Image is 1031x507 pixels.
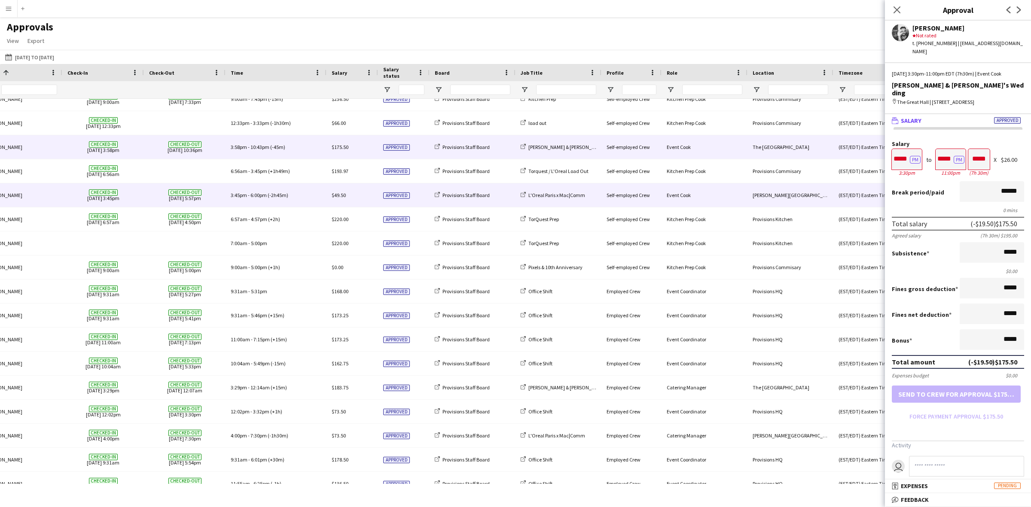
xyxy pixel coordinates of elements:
span: $175.50 [332,144,348,150]
span: Checked-in [89,310,118,316]
span: [DATE] 9:00am [67,255,139,279]
a: View [3,35,22,46]
span: (-2h45m) [268,192,288,198]
div: 7h 30m [968,170,990,176]
span: Checked-out [168,189,201,196]
a: Office Shift [521,408,552,415]
div: (EST/EDT) Eastern Time ([GEOGRAPHIC_DATA] & [GEOGRAPHIC_DATA]) [833,424,932,447]
a: load out [521,120,546,126]
div: (EST/EDT) Eastern Time ([GEOGRAPHIC_DATA] & [GEOGRAPHIC_DATA]) [833,231,932,255]
span: Break period [892,188,929,196]
div: 11:00pm [936,170,966,176]
span: - [248,288,250,294]
span: Expenses [901,482,928,490]
span: Salary status [383,66,414,79]
span: Provisions Staff Board [442,408,490,415]
span: [DATE] 6:56am [67,159,139,183]
span: - [248,264,250,270]
span: Provisions Staff Board [442,264,490,270]
span: 6:00pm [250,192,267,198]
div: Provisions Kitchen [747,207,833,231]
span: 12:33pm [231,120,250,126]
span: Board [435,70,450,76]
span: - [248,240,250,246]
span: L'Oreal Paris x Mac|Comm [528,192,585,198]
span: Feedback [901,496,929,504]
span: 9:31am [231,312,247,319]
div: Provisions Kitchen [747,231,833,255]
div: (7h 30m) $195.00 [980,232,1024,239]
span: [PERSON_NAME] & [PERSON_NAME]'s Wedding [528,144,630,150]
span: Provisions Staff Board [442,384,490,391]
div: (EST/EDT) Eastern Time ([GEOGRAPHIC_DATA] & [GEOGRAPHIC_DATA]) [833,400,932,423]
span: Office Shift [528,360,552,367]
span: Employed Crew [607,288,641,294]
span: (-45m) [270,144,285,150]
div: $26.00 [1001,157,1024,163]
span: - [248,312,250,319]
div: (EST/EDT) Eastern Time ([GEOGRAPHIC_DATA] & [GEOGRAPHIC_DATA]) [833,376,932,399]
span: - [250,120,252,126]
span: [DATE] 10:36pm [149,135,220,159]
span: [DATE] 7:33pm [149,87,220,111]
span: $168.00 [332,288,348,294]
span: - [248,216,250,222]
span: Provisions Staff Board [442,480,490,487]
span: - [248,168,250,174]
a: [PERSON_NAME] & [PERSON_NAME]'s Wedding [521,384,630,391]
a: Provisions Staff Board [435,384,490,391]
div: (EST/EDT) Eastern Time ([GEOGRAPHIC_DATA] & [GEOGRAPHIC_DATA]) [833,183,932,207]
div: Provisions Commisary [747,159,833,183]
div: t. [PHONE_NUMBER] | [EMAIL_ADDRESS][DOMAIN_NAME] [912,39,1024,55]
div: Catering Manager [662,424,747,447]
div: (EST/EDT) Eastern Time ([GEOGRAPHIC_DATA] & [GEOGRAPHIC_DATA]) [833,448,932,471]
a: Office Shift [521,336,552,343]
button: Open Filter Menu [753,86,760,94]
span: 3:33pm [253,120,269,126]
span: $236.50 [332,96,348,102]
span: Provisions Staff Board [442,216,490,222]
a: Provisions Staff Board [435,312,490,319]
a: [PERSON_NAME] & [PERSON_NAME]'s Wedding [521,144,630,150]
input: Profile Filter Input [622,85,656,95]
div: Provisions HQ [747,304,833,327]
span: Provisions Staff Board [442,312,490,319]
span: 6:56am [231,168,247,174]
span: Self-employed Crew [607,216,650,222]
a: Office Shift [521,456,552,463]
div: Event Coordinator [662,304,747,327]
a: Office Shift [521,480,552,487]
input: Timezone Filter Input [854,85,927,95]
span: Checked-out [168,213,201,220]
mat-expansion-panel-header: ExpensesPending [885,480,1031,492]
label: Salary [892,141,1024,147]
span: (-1h30m) [270,120,291,126]
span: Pixels & 10th Anniversary [528,264,583,270]
span: Kitchen Prep [528,96,556,102]
button: PM [954,156,964,164]
span: Office Shift [528,336,552,343]
div: The [GEOGRAPHIC_DATA] [747,376,833,399]
span: [DATE] 5:00pm [149,255,220,279]
span: $0.00 [332,264,343,270]
a: Provisions Staff Board [435,240,490,246]
span: Pending [994,483,1021,489]
span: Provisions Staff Board [442,192,490,198]
a: Provisions Staff Board [435,336,490,343]
span: Provisions Staff Board [442,432,490,439]
label: Fines net deduction [892,311,952,319]
span: $193.97 [332,168,348,174]
input: Name Filter Input [1,85,57,95]
a: Provisions Staff Board [435,192,490,198]
span: Self-employed Crew [607,168,650,174]
span: 3:45pm [231,192,247,198]
a: Provisions Staff Board [435,168,490,174]
div: [PERSON_NAME][GEOGRAPHIC_DATA][PERSON_NAME] [747,183,833,207]
span: Provisions Staff Board [442,168,490,174]
span: [DATE] 5:27pm [149,279,220,303]
span: (+1h) [268,264,280,270]
a: Provisions Staff Board [435,264,490,270]
span: [DATE] 5:57pm [149,183,220,207]
a: Office Shift [521,312,552,319]
span: Approved [383,192,410,199]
